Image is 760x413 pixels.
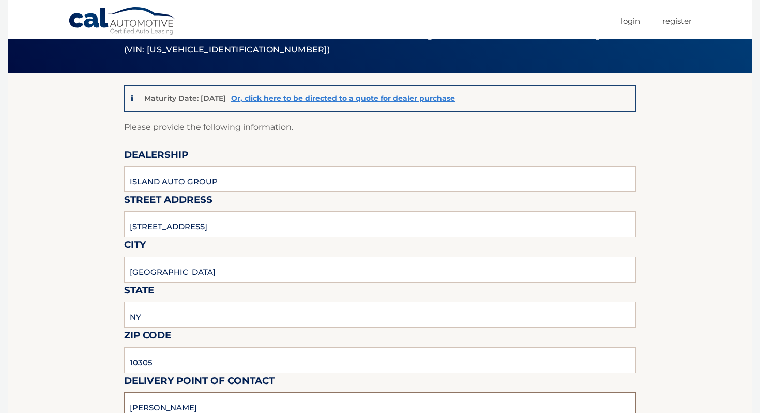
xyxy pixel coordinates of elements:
[124,237,146,256] label: City
[124,45,330,54] small: (VIN: [US_VEHICLE_IDENTIFICATION_NUMBER])
[124,192,212,211] label: Street Address
[124,147,188,166] label: Dealership
[124,283,154,302] label: State
[124,328,171,347] label: Zip Code
[144,94,226,103] p: Maturity Date: [DATE]
[231,94,455,103] a: Or, click here to be directed to a quote for dealer purchase
[124,120,636,135] p: Please provide the following information.
[124,373,275,392] label: Delivery Point of Contact
[621,12,640,30] a: Login
[662,12,692,30] a: Register
[68,7,177,37] a: Cal Automotive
